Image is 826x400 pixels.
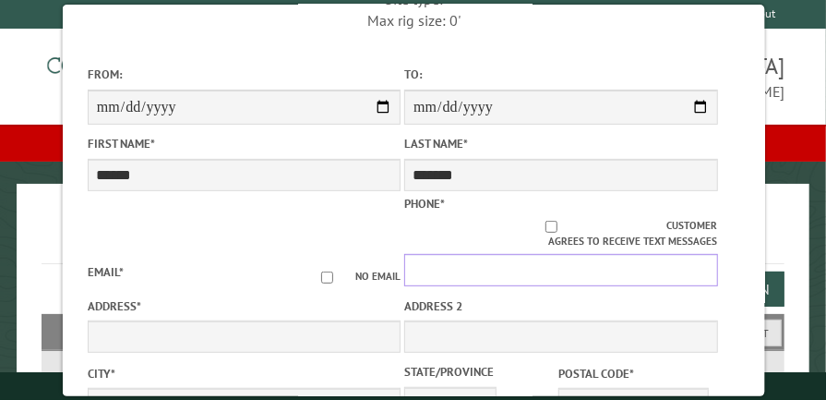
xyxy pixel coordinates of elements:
label: From: [87,66,400,83]
label: Customer agrees to receive text messages [403,218,716,249]
label: No email [298,269,400,285]
input: Customer agrees to receive text messages [435,221,665,233]
label: City [87,365,400,382]
h1: Reservations [42,213,785,264]
label: Email [87,264,123,280]
img: Campground Commander [42,36,272,108]
label: Last Name [403,135,716,152]
div: Max rig size: 0' [257,10,569,30]
label: Address [87,297,400,315]
label: Address 2 [403,297,716,315]
label: State/Province [403,363,554,381]
label: First Name [87,135,400,152]
label: To: [403,66,716,83]
h2: Filters [42,314,785,349]
label: Postal Code [557,365,708,382]
input: No email [298,272,354,284]
label: Phone [403,196,444,212]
